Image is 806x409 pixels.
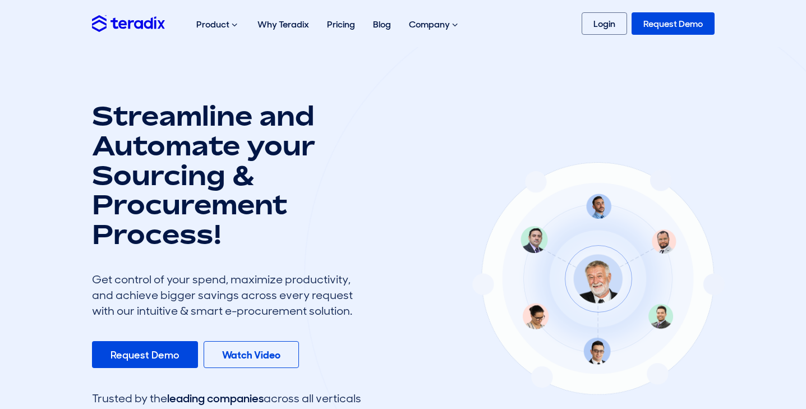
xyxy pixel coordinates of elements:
div: Company [400,7,469,43]
h1: Streamline and Automate your Sourcing & Procurement Process! [92,101,361,249]
div: Product [187,7,248,43]
a: Pricing [318,7,364,42]
span: leading companies [167,391,264,406]
img: Teradix logo [92,15,165,31]
a: Watch Video [204,341,299,368]
a: Request Demo [92,341,198,368]
a: Why Teradix [248,7,318,42]
a: Request Demo [632,12,715,35]
a: Login [582,12,627,35]
div: Get control of your spend, maximize productivity, and achieve bigger savings across every request... [92,272,361,319]
a: Blog [364,7,400,42]
div: Trusted by the across all verticals [92,390,361,406]
b: Watch Video [222,348,280,362]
